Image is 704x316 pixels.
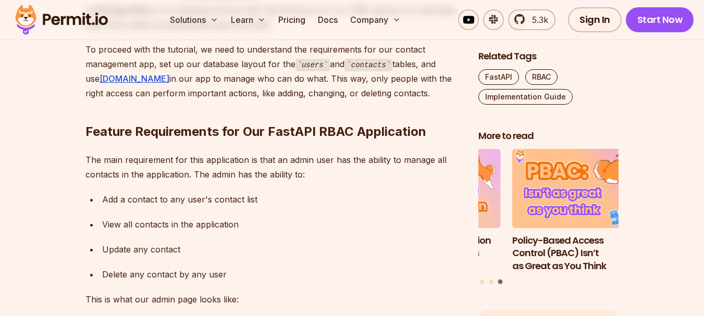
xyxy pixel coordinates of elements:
a: Policy-Based Access Control (PBAC) Isn’t as Great as You ThinkPolicy-Based Access Control (PBAC) ... [512,149,653,273]
a: FastAPI [478,69,519,85]
button: Go to slide 3 [498,279,503,284]
li: 3 of 3 [512,149,653,273]
h2: Feature Requirements for Our FastAPI RBAC Application [85,82,462,140]
code: users [295,59,330,71]
img: Permit logo [10,2,113,37]
div: View all contacts in the application [102,217,462,232]
a: Implementation Guide [478,89,573,105]
p: To proceed with the tutorial, we need to understand the requirements for our contact management a... [85,42,462,101]
img: Policy-Based Access Control (PBAC) Isn’t as Great as You Think [512,149,653,228]
div: Add a contact to any user's contact list [102,192,462,207]
button: Go to slide 2 [489,279,493,283]
a: 5.3k [508,9,555,30]
a: Docs [314,9,342,30]
span: 5.3k [526,14,548,26]
p: This is what our admin page looks like: [85,292,462,307]
h2: Related Tags [478,50,619,63]
a: Start Now [626,7,694,32]
h2: More to read [478,130,619,143]
a: Sign In [568,7,622,32]
button: Go to slide 1 [480,279,484,283]
h3: Policy-Based Access Control (PBAC) Isn’t as Great as You Think [512,234,653,272]
div: Update any contact [102,242,462,257]
button: Solutions [166,9,223,30]
img: Implementing Authentication and Authorization in Next.js [360,149,501,228]
div: Posts [478,149,619,285]
button: Learn [227,9,270,30]
li: 2 of 3 [360,149,501,273]
a: RBAC [525,69,558,85]
code: contacts [344,59,392,71]
button: Company [346,9,405,30]
p: The main requirement for this application is that an admin user has the ability to manage all con... [85,153,462,182]
div: Delete any contact by any user [102,267,462,282]
h3: Implementing Authentication and Authorization in Next.js [360,234,501,260]
a: [DOMAIN_NAME] [100,73,169,84]
a: Pricing [274,9,310,30]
